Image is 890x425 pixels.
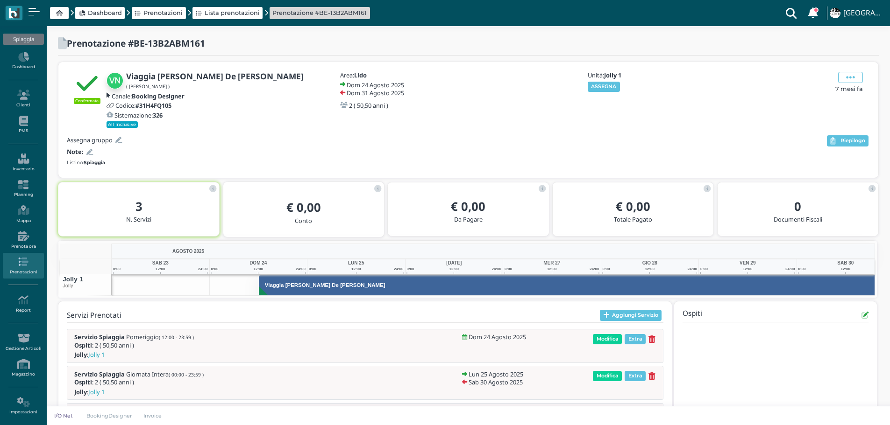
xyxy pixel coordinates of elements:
[3,355,43,381] a: Magazzino
[3,48,43,74] a: Dashboard
[143,8,183,17] span: Prenotazioni
[74,342,194,348] h5: : 2 ( 50,50 anni )
[84,160,105,166] b: Spiaggia
[107,102,171,109] a: Codice:#31H4FQ105
[593,371,622,381] span: Modifica
[80,412,138,419] a: BookingDesigner
[88,389,105,395] span: Jolly 1
[159,334,194,341] small: ( 12:00 - 23:59 )
[469,371,523,377] h5: Lun 25 Agosto 2025
[593,334,622,344] span: Modifica
[114,112,163,118] h5: Sistemazione:
[63,276,83,282] span: Jolly 1
[74,350,87,359] b: Jolly
[3,176,43,202] a: Planning
[135,198,142,215] b: 3
[138,412,168,419] a: Invoice
[604,71,621,79] b: Jolly 1
[74,341,92,349] b: Ospiti
[3,329,43,355] a: Gestione Articoli
[3,86,43,111] a: Clienti
[725,216,871,223] h5: Documenti Fiscali
[112,93,185,99] h5: Canale:
[827,135,869,146] button: Riepilogo
[52,412,75,419] p: I/O Net
[126,83,170,90] small: ( [PERSON_NAME] )
[74,333,125,341] b: Servizio Spiaggia
[67,147,84,156] b: Note:
[135,101,171,110] b: #31H4FQ105
[88,8,122,17] span: Dashboard
[8,8,19,19] img: logo
[126,71,304,82] b: Viaggia [PERSON_NAME] De [PERSON_NAME]
[3,202,43,227] a: Mappa
[340,72,438,78] h5: Area:
[3,291,43,317] a: Report
[354,71,367,79] b: Lido
[67,137,113,143] h5: Assegna gruppo
[261,282,389,288] h3: Viaggia [PERSON_NAME] De [PERSON_NAME]
[469,379,523,385] h5: Sab 30 Agosto 2025
[63,283,73,288] small: Jolly
[625,334,646,344] span: Extra
[835,84,863,93] span: 7 mesi fa
[349,102,388,109] h5: 2 ( 50,50 anni )
[616,198,650,215] b: € 0,00
[286,199,321,216] b: € 0,00
[824,396,882,417] iframe: Help widget launcher
[3,150,43,175] a: Inventario
[169,371,204,378] small: ( 00:00 - 23:59 )
[231,217,377,224] h5: Conto
[196,8,260,17] a: Lista prenotazioni
[107,72,123,89] img: Viaggia Nel Salento De Luca Fernanda
[3,393,43,419] a: Impostazioni
[347,90,404,96] h5: Dom 31 Agosto 2025
[74,351,191,358] h5: :
[67,38,205,48] h2: Prenotazione #BE-13B2ABM161
[205,8,260,17] span: Lista prenotazioni
[74,378,92,386] b: Ospiti
[347,82,404,88] h5: Dom 24 Agosto 2025
[794,198,801,215] b: 0
[66,216,212,223] h5: N. Servizi
[78,8,122,17] a: Dashboard
[74,370,125,378] b: Servizio Spiaggia
[3,253,43,279] a: Prenotazioni
[88,351,105,358] span: Jolly 1
[451,198,485,215] b: € 0,00
[272,8,367,17] a: Prenotazione #BE-13B2ABM161
[67,312,121,320] h4: Servizi Prenotati
[828,2,884,24] a: ... [GEOGRAPHIC_DATA]
[132,92,185,100] b: Booking Designer
[74,388,87,396] b: Jolly
[588,82,620,92] button: ASSEGNA
[107,121,138,128] small: All Inclusive
[588,72,686,78] h5: Unità:
[115,102,171,109] h5: Codice:
[126,371,204,377] span: Giornata Intera
[840,138,865,144] span: Riepilogo
[74,98,100,104] small: Confermata
[74,379,204,385] h5: : 2 ( 50,50 anni )
[153,111,163,119] b: 326
[625,371,646,381] span: Extra
[560,216,706,223] h5: Totale Pagato
[172,248,204,255] span: AGOSTO 2025
[126,334,194,340] span: Pomeriggio
[107,93,185,99] a: Canale:Booking Designer
[3,112,43,138] a: PMS
[135,8,183,17] a: Prenotazioni
[843,9,884,17] h4: [GEOGRAPHIC_DATA]
[395,216,541,223] h5: Da Pagare
[830,8,840,18] img: ...
[67,159,105,166] small: Listino:
[3,34,43,45] div: Spiaggia
[683,310,702,320] h4: Ospiti
[469,334,526,340] h5: Dom 24 Agosto 2025
[3,227,43,253] a: Prenota ora
[600,310,662,321] button: Aggiungi Servizio
[74,389,191,395] h5: :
